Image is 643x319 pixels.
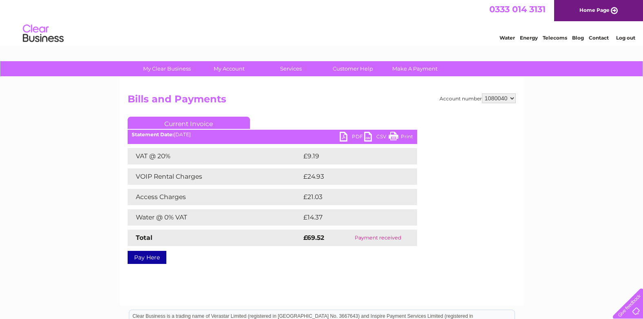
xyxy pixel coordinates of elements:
div: [DATE] [128,132,417,137]
td: Payment received [339,230,417,246]
td: £14.37 [301,209,400,226]
a: Make A Payment [381,61,449,76]
td: VAT @ 20% [128,148,301,164]
a: Water [499,35,515,41]
a: Services [257,61,325,76]
a: Telecoms [543,35,567,41]
td: Access Charges [128,189,301,205]
a: CSV [364,132,389,144]
td: £9.19 [301,148,398,164]
a: My Clear Business [133,61,201,76]
a: My Account [195,61,263,76]
a: PDF [340,132,364,144]
a: Contact [589,35,609,41]
strong: Total [136,234,152,241]
b: Statement Date: [132,131,174,137]
td: £24.93 [301,168,401,185]
td: £21.03 [301,189,400,205]
a: Pay Here [128,251,166,264]
a: Current Invoice [128,117,250,129]
img: logo.png [22,21,64,46]
td: VOIP Rental Charges [128,168,301,185]
td: Water @ 0% VAT [128,209,301,226]
div: Account number [440,93,516,103]
strong: £69.52 [303,234,324,241]
a: Log out [616,35,635,41]
a: Customer Help [319,61,387,76]
a: 0333 014 3131 [489,4,546,14]
a: Blog [572,35,584,41]
h2: Bills and Payments [128,93,516,109]
a: Print [389,132,413,144]
a: Energy [520,35,538,41]
div: Clear Business is a trading name of Verastar Limited (registered in [GEOGRAPHIC_DATA] No. 3667643... [129,4,515,40]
